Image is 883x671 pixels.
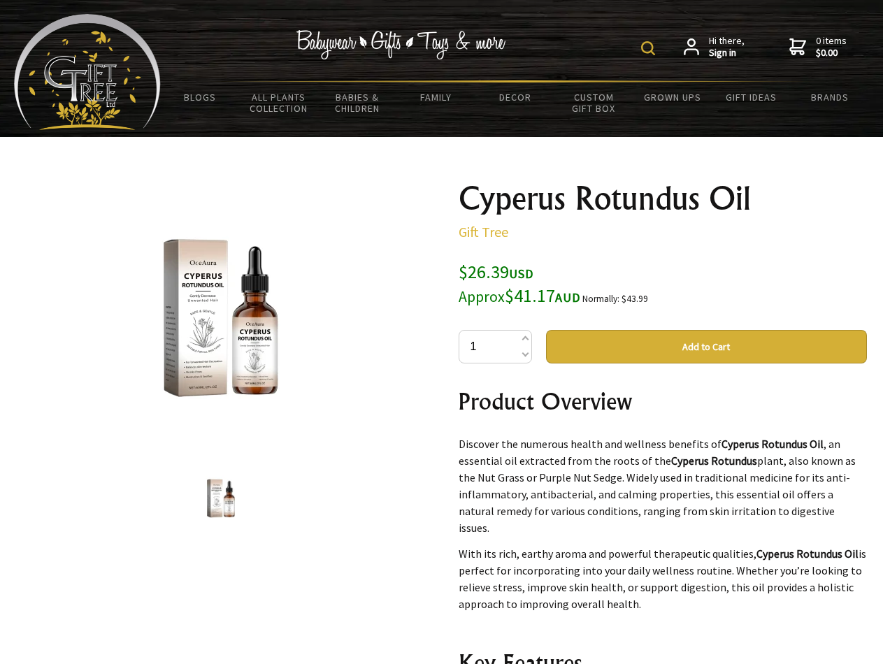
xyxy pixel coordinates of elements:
[709,47,745,59] strong: Sign in
[546,330,867,363] button: Add to Cart
[296,30,506,59] img: Babywear - Gifts - Toys & more
[459,182,867,215] h1: Cyperus Rotundus Oil
[712,82,791,112] a: Gift Ideas
[459,223,508,240] a: Gift Tree
[318,82,397,123] a: Babies & Children
[161,82,240,112] a: BLOGS
[582,293,648,305] small: Normally: $43.99
[240,82,319,123] a: All Plants Collection
[554,82,633,123] a: Custom Gift Box
[816,34,847,59] span: 0 items
[816,47,847,59] strong: $0.00
[671,454,757,468] strong: Cyperus Rotundus
[459,545,867,612] p: With its rich, earthy aroma and powerful therapeutic qualities, is perfect for incorporating into...
[459,287,505,306] small: Approx
[475,82,554,112] a: Decor
[459,260,580,307] span: $26.39 $41.17
[756,547,859,561] strong: Cyperus Rotundus Oil
[555,289,580,305] span: AUD
[791,82,870,112] a: Brands
[684,35,745,59] a: Hi there,Sign in
[14,14,161,130] img: Babyware - Gifts - Toys and more...
[509,266,533,282] span: USD
[709,35,745,59] span: Hi there,
[633,82,712,112] a: Grown Ups
[641,41,655,55] img: product search
[789,35,847,59] a: 0 items$0.00
[722,437,824,451] strong: Cyperus Rotundus Oil
[459,435,867,536] p: Discover the numerous health and wellness benefits of , an essential oil extracted from the roots...
[459,384,867,418] h2: Product Overview
[194,472,247,525] img: Cyperus Rotundus Oil
[397,82,476,112] a: Family
[112,209,330,427] img: Cyperus Rotundus Oil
